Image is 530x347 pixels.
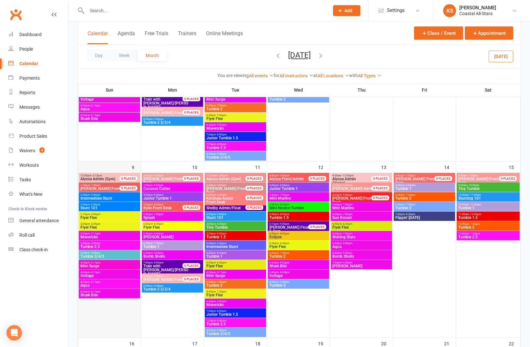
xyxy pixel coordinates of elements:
span: - 5:15pm [90,232,100,235]
span: - 6:15pm [90,261,100,264]
span: Tumble 3 [395,206,454,210]
span: - 5:45pm [216,223,226,225]
span: - 7:00pm [279,252,289,254]
span: - 7:00pm [279,193,289,196]
a: Clubworx [8,6,24,23]
span: Junior Tumble 1.5 [206,136,265,140]
strong: You are viewing [217,73,249,78]
span: 3:00pm [80,232,139,235]
span: 10:00am [458,193,518,196]
span: Tiny Tumble [206,225,265,229]
span: Flyer Flex [80,216,139,220]
span: 5-9pm [269,225,316,233]
span: 6:00pm [269,232,328,235]
span: Flyer Flex [206,117,265,121]
span: 6:45pm [332,242,391,245]
span: - 7:00pm [405,193,415,196]
span: 5:00pm [206,213,265,216]
span: - 9:00pm [153,252,163,254]
span: Flyer Flex [143,225,202,229]
div: Coastal All-Stars [459,11,496,16]
div: 0 PLACES [182,176,200,181]
span: - 7:00pm [405,203,415,206]
span: Mini Marlins [332,206,391,210]
span: Add [344,8,352,13]
div: 0 PLACES [308,176,326,181]
span: - 4:00pm [90,252,100,254]
span: - 8:00pm [153,232,163,235]
span: Tumble 2 [395,196,454,200]
span: - 9:00pm [153,108,163,111]
span: - 6:00pm [279,213,289,216]
span: - 8:00pm [279,232,289,235]
div: 0 PLACES [371,195,389,200]
span: 6:00pm [206,104,265,107]
span: Tumble 1 [458,206,518,210]
span: Tumble 1.5 [206,235,265,239]
span: 5:00pm [332,203,391,206]
div: 0 PLACES [120,186,137,191]
span: 3:00pm [143,174,190,177]
span: 1:30pm [80,184,127,187]
button: Class / Event [414,26,463,40]
a: Payments [8,71,68,85]
span: - 11:00am [469,193,481,196]
span: Splash [143,216,202,220]
span: 2:15pm [80,213,139,216]
div: 0 PLACES [245,176,263,181]
span: [PERSON_NAME] Front [143,111,184,115]
span: Bomb Shells [332,254,391,258]
span: Shelby Admin/Float [206,206,241,210]
span: - 6:00pm [153,184,163,187]
th: Sat [456,83,521,97]
span: - 11:00am [469,203,481,206]
input: Search... [85,6,325,15]
a: Waivers 4 [8,144,68,158]
span: Stunt 101 [80,206,139,210]
span: Tumble 3/4/5 [80,254,139,258]
span: Shark Bite [80,117,139,121]
span: [PERSON_NAME] Front Desk [395,177,436,185]
span: 6:00pm [395,193,454,196]
span: 10:00am [206,174,253,177]
span: - 8:00pm [153,203,163,206]
button: Online Meetings [206,30,243,44]
a: All Instructors [279,73,313,78]
span: 5:00pm [206,223,265,225]
span: - 8:15pm [90,114,100,117]
span: 8:00pm [206,153,265,155]
div: 13 [381,162,393,172]
span: - 3:45pm [90,223,100,225]
button: Agenda [118,30,135,44]
span: - 7:00pm [216,104,226,107]
span: 5:00pm [206,232,265,235]
span: - 6:00pm [216,232,226,235]
span: Coconut Cuties [143,187,202,191]
span: Shining Stars [332,235,391,239]
span: - 7:30pm [90,184,100,187]
span: 3:00pm [332,184,379,187]
div: 0 PLACES [245,186,263,191]
span: Mavericks [206,126,265,130]
span: Settings [387,3,405,18]
button: [DATE] [288,51,311,60]
th: Thu [330,83,393,97]
span: 5:00pm [395,184,454,187]
span: Alyssa Front/Admin [269,177,304,181]
div: 0 PLACES [120,176,137,181]
span: Stunting 101 [458,196,518,200]
span: 6:00pm [143,223,202,225]
div: Dashboard [19,32,42,37]
span: - 9:00pm [216,184,226,187]
span: Alyssa Admin [332,177,356,181]
span: 5:00pm [269,213,328,216]
span: - 9:00pm [342,193,352,196]
strong: with [349,73,358,78]
div: People [19,46,33,52]
span: 9:00am [332,174,379,177]
a: Automations [8,114,68,129]
span: - 2:00pm [217,174,228,177]
span: - 1:00pm [469,223,480,225]
div: Class check-in [19,247,48,252]
a: Calendar [8,56,68,71]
